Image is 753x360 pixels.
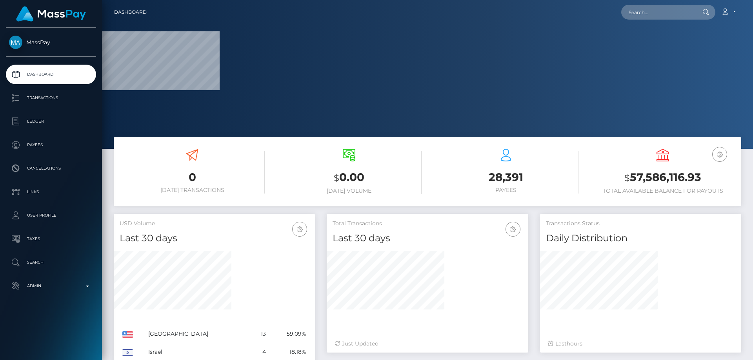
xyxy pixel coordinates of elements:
div: Last hours [548,340,733,348]
p: Links [9,186,93,198]
p: Transactions [9,92,93,104]
p: Dashboard [9,69,93,80]
a: Links [6,182,96,202]
img: MassPay Logo [16,6,86,22]
a: Search [6,253,96,272]
small: $ [334,172,339,183]
input: Search... [621,5,695,20]
p: Cancellations [9,163,93,174]
h6: [DATE] Transactions [120,187,265,194]
p: User Profile [9,210,93,221]
img: IL.png [122,349,133,356]
img: US.png [122,331,133,338]
p: Ledger [9,116,93,127]
h5: Transactions Status [546,220,735,228]
a: Ledger [6,112,96,131]
p: Payees [9,139,93,151]
h5: USD Volume [120,220,309,228]
a: Dashboard [6,65,96,84]
small: $ [624,172,630,183]
a: Admin [6,276,96,296]
p: Search [9,257,93,268]
h6: [DATE] Volume [276,188,422,194]
h3: 0 [120,170,265,185]
h4: Last 30 days [120,232,309,245]
h3: 57,586,116.93 [590,170,735,186]
td: 13 [251,325,269,343]
img: MassPay [9,36,22,49]
a: Transactions [6,88,96,108]
a: Cancellations [6,159,96,178]
td: 59.09% [269,325,309,343]
h6: Total Available Balance for Payouts [590,188,735,194]
a: Payees [6,135,96,155]
p: Admin [9,280,93,292]
a: Dashboard [114,4,147,20]
a: Taxes [6,229,96,249]
td: [GEOGRAPHIC_DATA] [146,325,251,343]
h3: 0.00 [276,170,422,186]
a: User Profile [6,206,96,225]
p: Taxes [9,233,93,245]
h6: Payees [433,187,578,194]
span: MassPay [6,39,96,46]
h5: Total Transactions [333,220,522,228]
h4: Daily Distribution [546,232,735,245]
h4: Last 30 days [333,232,522,245]
div: Just Updated [335,340,520,348]
h3: 28,391 [433,170,578,185]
